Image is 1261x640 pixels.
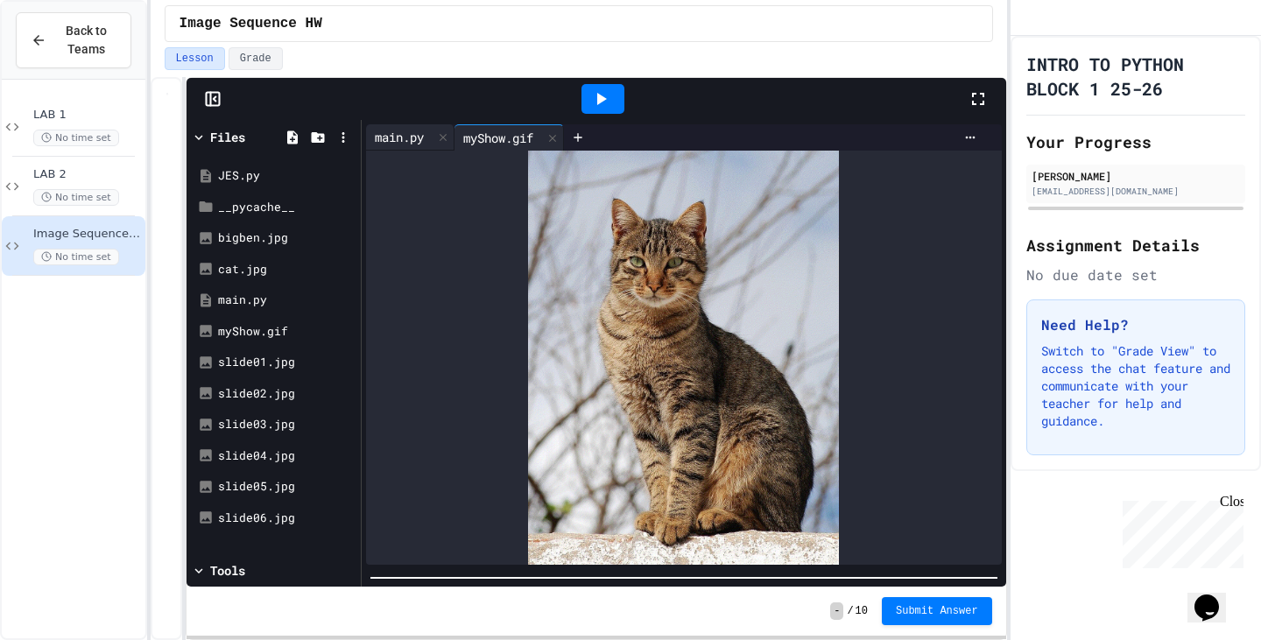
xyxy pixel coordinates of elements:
button: Grade [229,47,283,70]
div: No due date set [1026,264,1245,285]
h1: INTRO TO PYTHON BLOCK 1 25-26 [1026,52,1245,101]
img: 0ZXTDTEzo+yoxrWE2R0kJFitvxS1AdXt1yt6lSEAAADs= [528,151,838,565]
div: Chat with us now!Close [7,7,121,111]
iframe: chat widget [1187,570,1243,622]
button: Back to Teams [16,12,131,68]
div: [PERSON_NAME] [1032,168,1240,184]
span: No time set [33,189,119,206]
div: slide05.jpg [218,478,355,496]
span: / [847,604,853,618]
div: main.py [366,128,433,146]
div: slide01.jpg [218,354,355,371]
div: cat.jpg [218,261,355,278]
span: Submit Answer [896,604,978,618]
div: slide03.jpg [218,416,355,433]
span: - [830,602,843,620]
div: myShow.gif [218,323,355,341]
h2: Your Progress [1026,130,1245,154]
div: myShow.gif [454,124,564,151]
span: No time set [33,249,119,265]
div: slide02.jpg [218,385,355,403]
span: 10 [856,604,868,618]
button: Submit Answer [882,597,992,625]
div: slide04.jpg [218,447,355,465]
span: Image Sequence HW [180,13,322,34]
span: LAB 2 [33,167,142,182]
div: myShow.gif [454,129,542,147]
h3: Need Help? [1041,314,1230,335]
span: No time set [33,130,119,146]
div: main.py [366,124,454,151]
div: Tools [210,561,245,580]
div: Files [210,128,245,146]
div: slide06.jpg [218,510,355,527]
p: Switch to "Grade View" to access the chat feature and communicate with your teacher for help and ... [1041,342,1230,430]
span: Back to Teams [57,22,116,59]
iframe: chat widget [1116,494,1243,568]
h2: Assignment Details [1026,233,1245,257]
button: Lesson [165,47,225,70]
div: JES.py [218,167,355,185]
div: bigben.jpg [218,229,355,247]
span: Image Sequence HW [33,227,142,242]
span: LAB 1 [33,108,142,123]
div: __pycache__ [218,199,355,216]
div: [EMAIL_ADDRESS][DOMAIN_NAME] [1032,185,1240,198]
div: main.py [218,292,355,309]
